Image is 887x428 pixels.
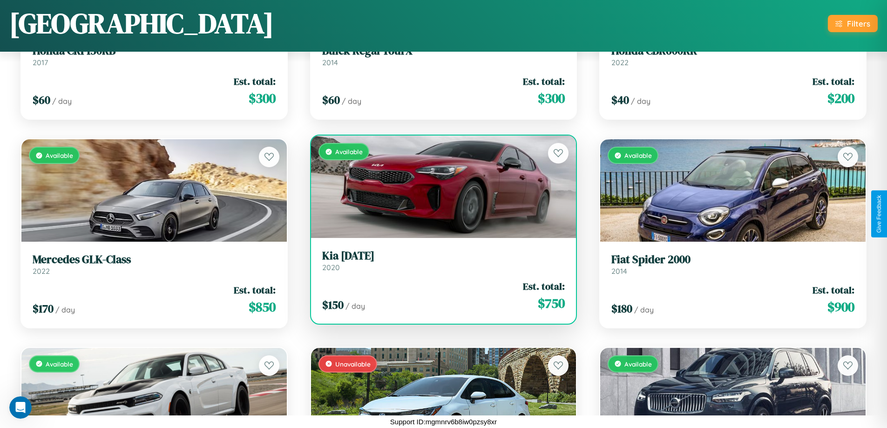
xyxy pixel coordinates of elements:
[33,301,54,316] span: $ 170
[847,19,870,28] div: Filters
[322,58,338,67] span: 2014
[9,4,274,42] h1: [GEOGRAPHIC_DATA]
[631,96,650,106] span: / day
[611,266,627,276] span: 2014
[624,360,652,368] span: Available
[33,58,48,67] span: 2017
[46,360,73,368] span: Available
[345,301,365,311] span: / day
[828,15,878,32] button: Filters
[813,75,854,88] span: Est. total:
[827,89,854,108] span: $ 200
[611,58,629,67] span: 2022
[611,253,854,276] a: Fiat Spider 20002014
[249,89,276,108] span: $ 300
[342,96,361,106] span: / day
[33,253,276,276] a: Mercedes GLK-Class2022
[33,266,50,276] span: 2022
[234,75,276,88] span: Est. total:
[322,249,565,272] a: Kia [DATE]2020
[876,195,882,233] div: Give Feedback
[523,75,565,88] span: Est. total:
[611,253,854,266] h3: Fiat Spider 2000
[827,298,854,316] span: $ 900
[611,44,854,67] a: Honda CBR600RR2022
[390,415,497,428] p: Support ID: mgmnrv6b8iw0pzsy8xr
[322,263,340,272] span: 2020
[611,92,629,108] span: $ 40
[322,249,565,263] h3: Kia [DATE]
[46,151,73,159] span: Available
[33,92,50,108] span: $ 60
[335,360,371,368] span: Unavailable
[322,92,340,108] span: $ 60
[33,44,276,67] a: Honda CRF150RB2017
[249,298,276,316] span: $ 850
[33,253,276,266] h3: Mercedes GLK-Class
[322,297,344,313] span: $ 150
[611,301,632,316] span: $ 180
[523,279,565,293] span: Est. total:
[538,89,565,108] span: $ 300
[538,294,565,313] span: $ 750
[234,283,276,297] span: Est. total:
[9,396,32,419] iframe: Intercom live chat
[813,283,854,297] span: Est. total:
[335,148,363,156] span: Available
[322,44,565,67] a: Buick Regal TourX2014
[55,305,75,314] span: / day
[634,305,654,314] span: / day
[52,96,72,106] span: / day
[624,151,652,159] span: Available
